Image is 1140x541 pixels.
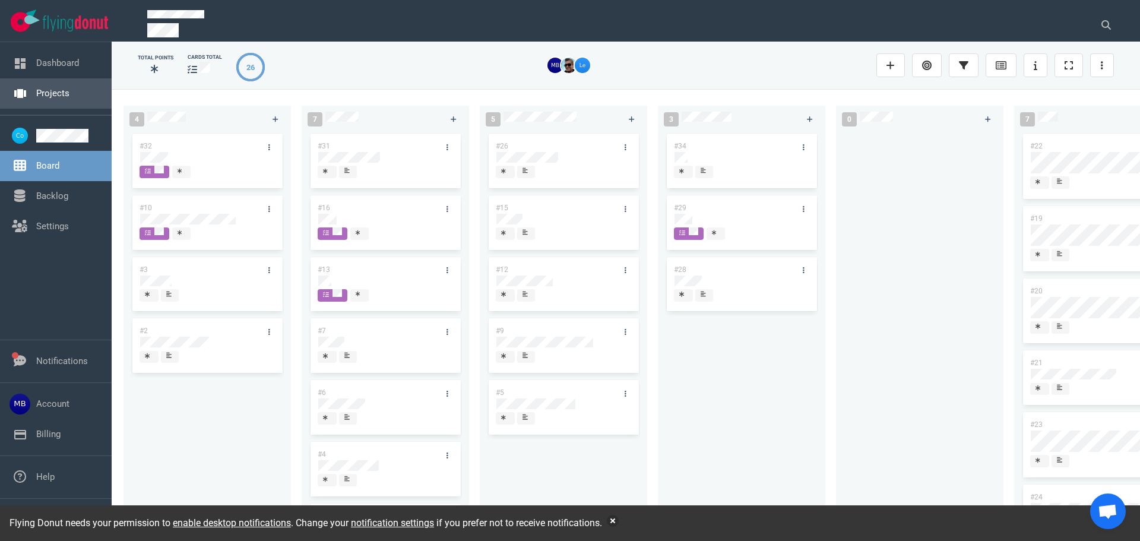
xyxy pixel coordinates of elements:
[291,517,602,529] span: . Change your if you prefer not to receive notifications.
[1030,142,1043,150] a: #22
[486,112,501,126] span: 5
[1030,214,1043,223] a: #19
[36,58,79,68] a: Dashboard
[308,112,322,126] span: 7
[188,53,222,61] div: cards total
[140,265,148,274] a: #3
[496,265,508,274] a: #12
[246,62,255,73] div: 26
[36,356,88,366] a: Notifications
[1030,287,1043,295] a: #20
[36,472,55,482] a: Help
[318,388,326,397] a: #6
[674,142,686,150] a: #34
[318,450,326,458] a: #4
[36,398,69,409] a: Account
[351,517,434,529] a: notification settings
[36,88,69,99] a: Projects
[575,58,590,73] img: 26
[1030,493,1043,501] a: #24
[842,112,857,126] span: 0
[318,142,330,150] a: #31
[36,191,68,201] a: Backlog
[318,265,330,274] a: #13
[173,517,291,529] a: enable desktop notifications
[674,265,686,274] a: #28
[140,142,152,150] a: #32
[318,327,326,335] a: #7
[43,15,108,31] img: Flying Donut text logo
[1090,493,1126,529] div: Open de chat
[318,204,330,212] a: #16
[496,327,504,335] a: #9
[496,388,504,397] a: #5
[1030,359,1043,367] a: #21
[664,112,679,126] span: 3
[547,58,563,73] img: 26
[1030,420,1043,429] a: #23
[140,204,152,212] a: #10
[496,204,508,212] a: #15
[496,142,508,150] a: #26
[36,429,61,439] a: Billing
[36,221,69,232] a: Settings
[129,112,144,126] span: 4
[36,160,59,171] a: Board
[674,204,686,212] a: #29
[9,517,291,529] span: Flying Donut needs your permission to
[138,54,173,62] div: Total Points
[1020,112,1035,126] span: 7
[140,327,148,335] a: #2
[561,58,577,73] img: 26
